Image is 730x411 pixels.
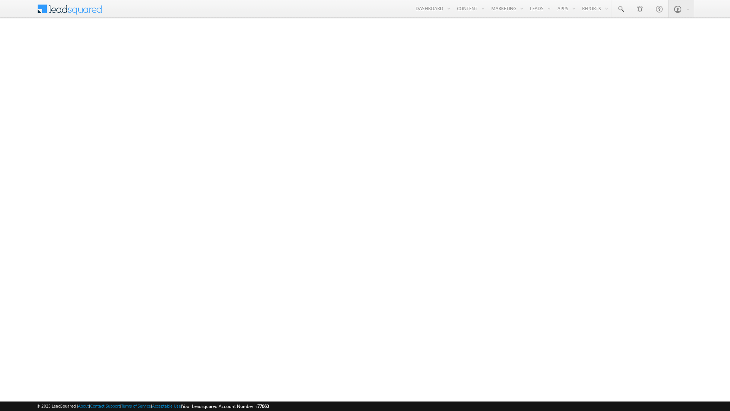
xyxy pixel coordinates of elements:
a: Contact Support [90,403,120,408]
span: Your Leadsquared Account Number is [182,403,269,409]
a: About [78,403,89,408]
a: Acceptable Use [152,403,181,408]
span: 77060 [257,403,269,409]
a: Terms of Service [121,403,151,408]
span: © 2025 LeadSquared | | | | | [36,403,269,410]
